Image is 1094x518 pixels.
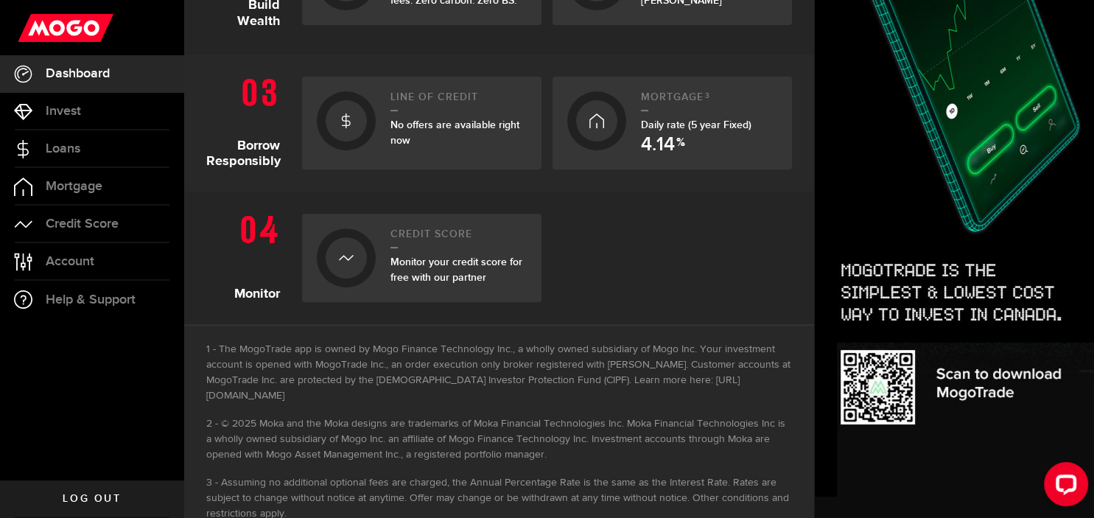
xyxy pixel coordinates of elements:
[206,206,291,302] h1: Monitor
[553,77,792,169] a: Mortgage3Daily rate (5 year Fixed) 4.14 %
[641,119,751,131] span: Daily rate (5 year Fixed)
[390,228,527,248] h2: Credit Score
[302,214,541,302] a: Credit ScoreMonitor your credit score for free with our partner
[46,293,136,307] span: Help & Support
[46,217,119,231] span: Credit Score
[46,105,81,118] span: Invest
[390,91,527,111] h2: Line of credit
[390,256,522,284] span: Monitor your credit score for free with our partner
[390,119,519,147] span: No offers are available right now
[676,137,685,155] span: %
[46,180,102,193] span: Mortgage
[705,91,710,100] sup: 3
[641,136,675,155] span: 4.14
[46,255,94,268] span: Account
[641,91,777,111] h2: Mortgage
[206,69,291,169] h1: Borrow Responsibly
[46,142,80,155] span: Loans
[206,342,792,404] li: The MogoTrade app is owned by Mogo Finance Technology Inc., a wholly owned subsidiary of Mogo Inc...
[63,494,121,504] span: Log out
[1032,456,1094,518] iframe: LiveChat chat widget
[46,67,110,80] span: Dashboard
[206,416,792,463] li: © 2025 Moka and the Moka designs are trademarks of Moka Financial Technologies Inc. Moka Financia...
[302,77,541,169] a: Line of creditNo offers are available right now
